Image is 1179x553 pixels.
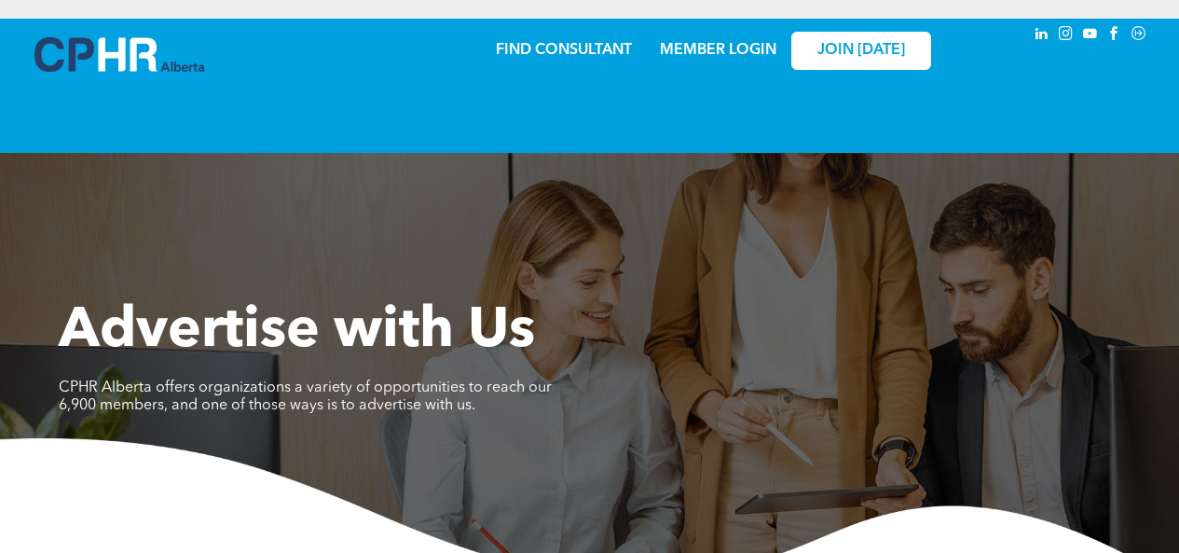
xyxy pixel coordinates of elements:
[1129,23,1149,48] a: Social network
[59,380,552,413] span: CPHR Alberta offers organizations a variety of opportunities to reach our 6,900 members, and one ...
[1104,23,1125,48] a: facebook
[1032,23,1052,48] a: linkedin
[59,304,535,360] span: Advertise with Us
[34,37,204,72] img: A blue and white logo for cp alberta
[496,43,632,58] a: FIND CONSULTANT
[817,42,905,60] span: JOIN [DATE]
[660,43,776,58] a: MEMBER LOGIN
[1056,23,1076,48] a: instagram
[1080,23,1101,48] a: youtube
[791,32,931,70] a: JOIN [DATE]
